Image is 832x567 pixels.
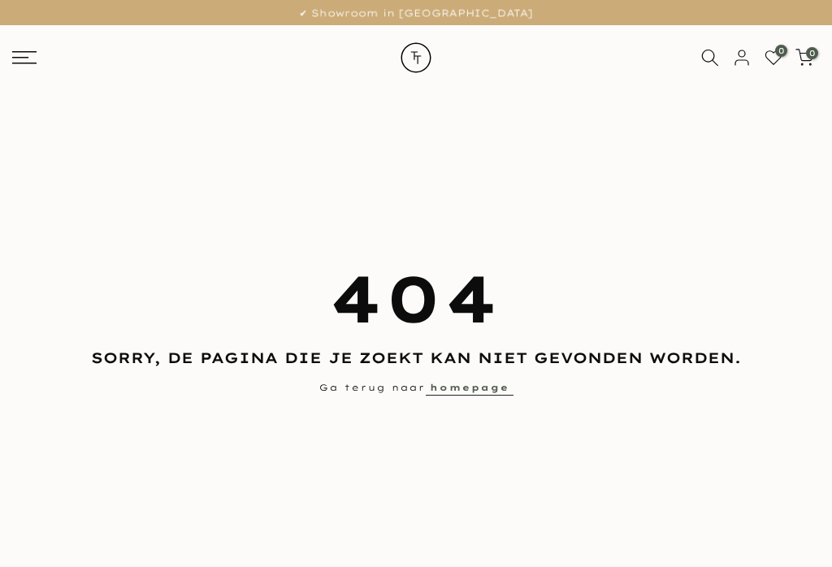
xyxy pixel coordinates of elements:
span: 0 [775,45,787,57]
span: 0 [806,47,818,59]
p: ✔ Showroom in [GEOGRAPHIC_DATA] [20,4,812,22]
a: 0 [795,49,813,67]
a: 0 [765,49,782,67]
img: trend-table [388,25,444,90]
h1: 404 [12,253,820,344]
h3: Sorry, de pagina die je zoekt kan niet gevonden worden. [12,348,820,368]
p: Ga terug naar [12,380,820,396]
a: homepage [426,380,513,396]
